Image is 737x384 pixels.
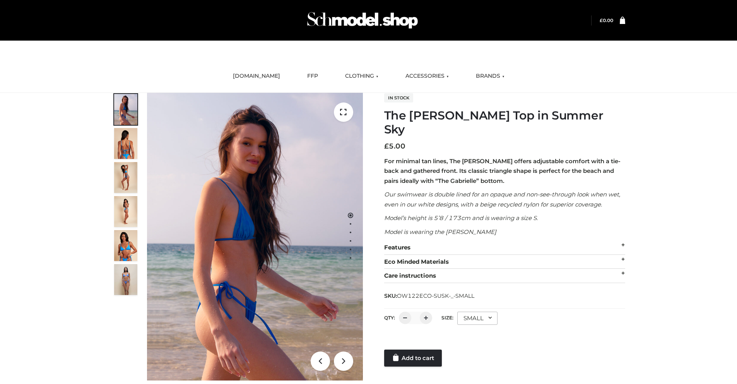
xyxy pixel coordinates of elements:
[384,315,395,321] label: QTY:
[304,5,421,36] img: Schmodel Admin 964
[114,264,137,295] img: SSVC.jpg
[384,142,389,150] span: £
[600,17,613,23] a: £0.00
[384,214,538,222] em: Model’s height is 5’8 / 173cm and is wearing a size S.
[441,315,453,321] label: Size:
[384,241,625,255] div: Features
[457,312,498,325] div: SMALL
[600,17,613,23] bdi: 0.00
[227,68,286,85] a: [DOMAIN_NAME]
[384,255,625,269] div: Eco Minded Materials
[400,68,455,85] a: ACCESSORIES
[384,142,405,150] bdi: 5.00
[470,68,510,85] a: BRANDS
[147,93,363,381] img: 1.Alex-top_SS-1_4464b1e7-c2c9-4e4b-a62c-58381cd673c0 (1)
[114,230,137,261] img: 2.Alex-top_CN-1-1-2.jpg
[114,162,137,193] img: 4.Alex-top_CN-1-1-2.jpg
[384,350,442,367] a: Add to cart
[384,109,625,137] h1: The [PERSON_NAME] Top in Summer Sky
[114,196,137,227] img: 3.Alex-top_CN-1-1-2.jpg
[384,191,620,208] em: Our swimwear is double lined for an opaque and non-see-through look when wet, even in our white d...
[384,228,496,236] em: Model is wearing the [PERSON_NAME]
[384,269,625,283] div: Care instructions
[600,17,603,23] span: £
[384,157,621,184] strong: For minimal tan lines, The [PERSON_NAME] offers adjustable comfort with a tie-back and gathered f...
[384,291,475,300] span: SKU:
[114,94,137,125] img: 1.Alex-top_SS-1_4464b1e7-c2c9-4e4b-a62c-58381cd673c0-1.jpg
[301,68,324,85] a: FFP
[339,68,384,85] a: CLOTHING
[114,128,137,159] img: 5.Alex-top_CN-1-1_1-1.jpg
[384,93,413,102] span: In stock
[397,292,474,299] span: OW122ECO-SUSK-_-SMALL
